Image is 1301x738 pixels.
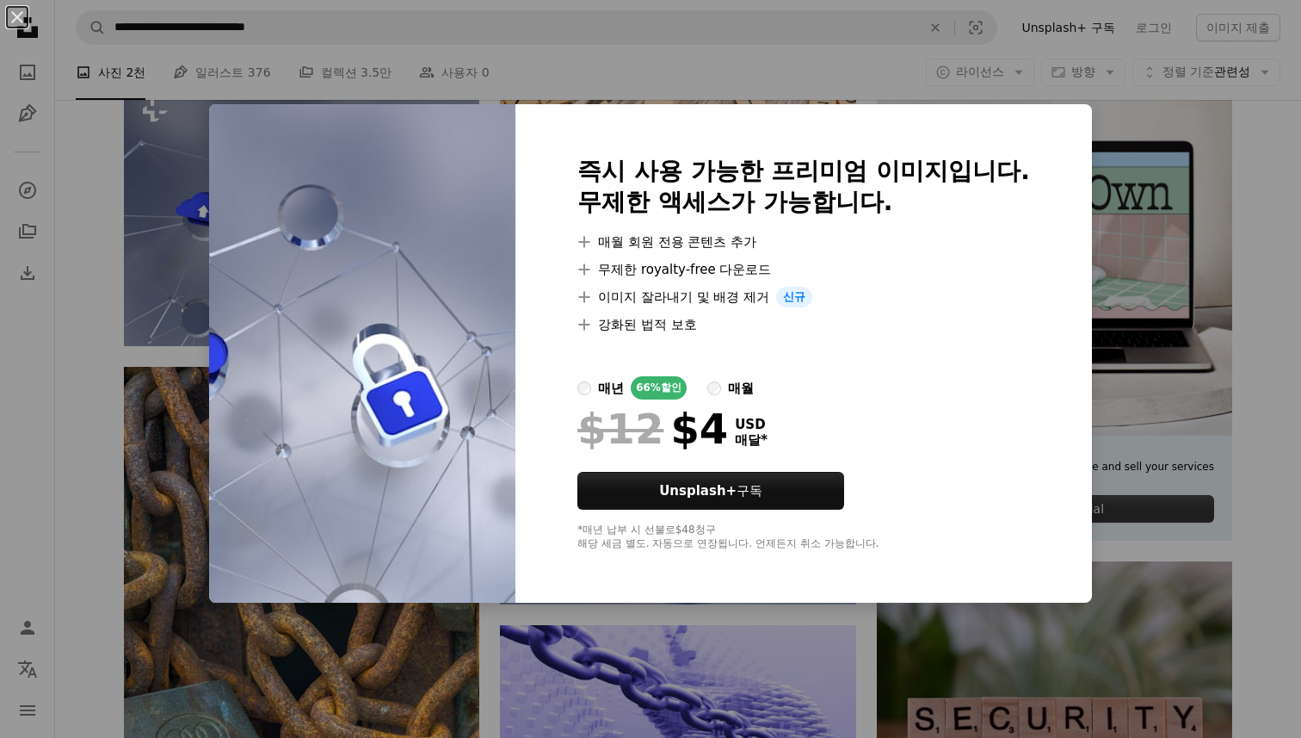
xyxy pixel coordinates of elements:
[577,259,1030,280] li: 무제한 royalty-free 다운로드
[659,483,737,499] strong: Unsplash+
[577,406,728,451] div: $4
[577,381,591,395] input: 매년66%할인
[707,381,721,395] input: 매월
[776,287,812,307] span: 신규
[631,376,687,400] div: 66% 할인
[577,406,663,451] span: $12
[209,104,515,603] img: premium_photo-1700830452741-3640bed87eef
[577,314,1030,335] li: 강화된 법적 보호
[735,417,768,432] span: USD
[598,378,624,399] div: 매년
[577,232,1030,252] li: 매월 회원 전용 콘텐츠 추가
[577,472,844,510] button: Unsplash+구독
[728,378,754,399] div: 매월
[577,287,1030,307] li: 이미지 잘라내기 및 배경 제거
[577,156,1030,218] h2: 즉시 사용 가능한 프리미엄 이미지입니다. 무제한 액세스가 가능합니다.
[577,524,1030,551] div: *매년 납부 시 선불로 $48 청구 해당 세금 별도. 자동으로 연장됩니다. 언제든지 취소 가능합니다.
